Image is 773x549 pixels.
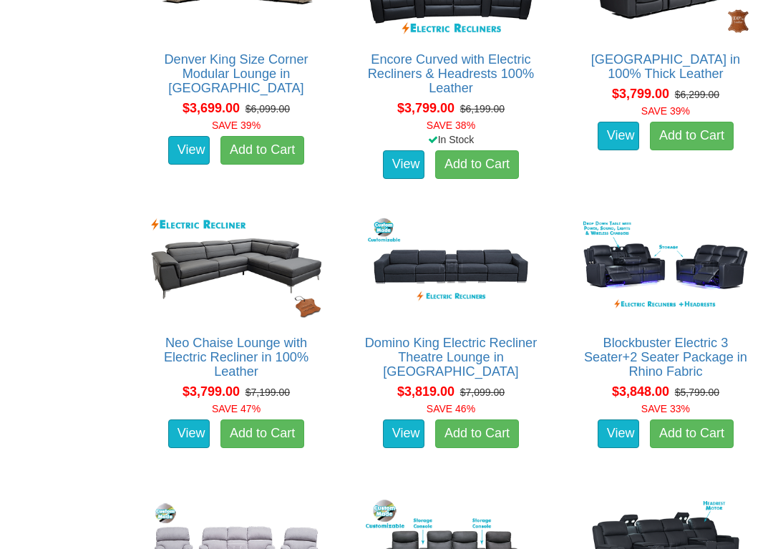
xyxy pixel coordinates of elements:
[383,419,424,448] a: View
[650,122,734,150] a: Add to Cart
[220,419,304,448] a: Add to Cart
[168,136,210,165] a: View
[168,419,210,448] a: View
[212,403,261,414] font: SAVE 47%
[212,120,261,131] font: SAVE 39%
[362,213,540,322] img: Domino King Electric Recliner Theatre Lounge in Fabric
[675,89,719,100] del: $6,299.00
[435,150,519,179] a: Add to Cart
[397,384,454,399] span: $3,819.00
[365,336,538,379] a: Domino King Electric Recliner Theatre Lounge in [GEOGRAPHIC_DATA]
[650,419,734,448] a: Add to Cart
[460,387,505,398] del: $7,099.00
[368,52,535,95] a: Encore Curved with Electric Recliners & Headrests 100% Leather
[245,387,290,398] del: $7,199.00
[612,384,669,399] span: $3,848.00
[591,52,741,81] a: [GEOGRAPHIC_DATA] in 100% Thick Leather
[675,387,719,398] del: $5,799.00
[147,213,325,322] img: Neo Chaise Lounge with Electric Recliner in 100% Leather
[598,419,639,448] a: View
[245,103,290,115] del: $6,099.00
[584,336,747,379] a: Blockbuster Electric 3 Seater+2 Seater Package in Rhino Fabric
[164,52,308,95] a: Denver King Size Corner Modular Lounge in [GEOGRAPHIC_DATA]
[220,136,304,165] a: Add to Cart
[427,120,475,131] font: SAVE 38%
[383,150,424,179] a: View
[641,403,690,414] font: SAVE 33%
[641,105,690,117] font: SAVE 39%
[183,101,240,115] span: $3,699.00
[351,132,550,147] div: In Stock
[164,336,308,379] a: Neo Chaise Lounge with Electric Recliner in 100% Leather
[427,403,475,414] font: SAVE 46%
[612,87,669,101] span: $3,799.00
[183,384,240,399] span: $3,799.00
[397,101,454,115] span: $3,799.00
[460,103,505,115] del: $6,199.00
[598,122,639,150] a: View
[435,419,519,448] a: Add to Cart
[577,213,754,322] img: Blockbuster Electric 3 Seater+2 Seater Package in Rhino Fabric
